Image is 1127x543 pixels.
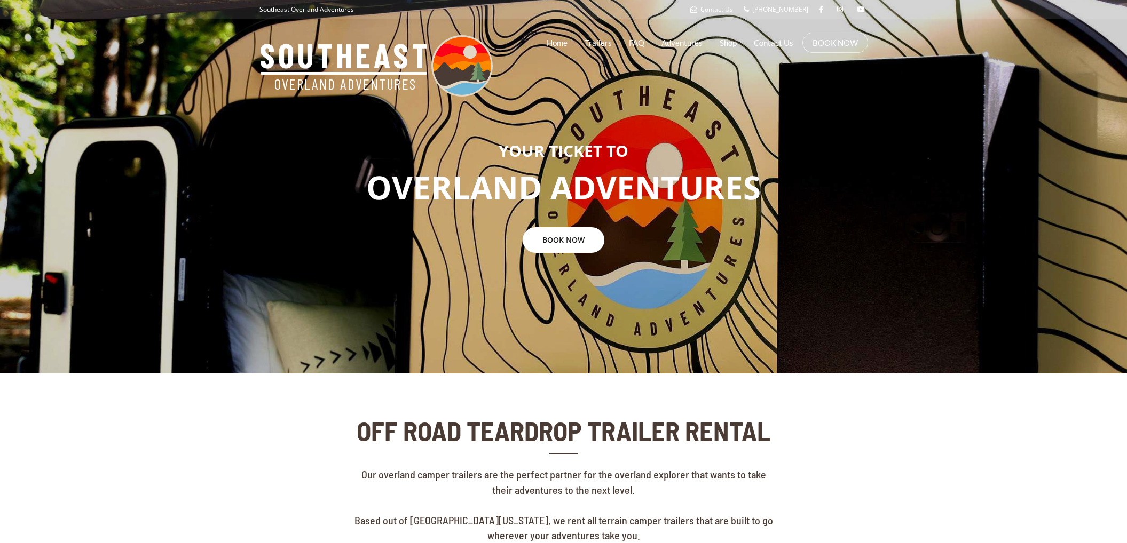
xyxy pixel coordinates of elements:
[259,35,493,97] img: Southeast Overland Adventures
[661,29,703,56] a: Adventures
[690,5,733,14] a: Contact Us
[547,29,568,56] a: Home
[585,29,612,56] a: Trailers
[354,467,774,543] p: Our overland camper trailers are the perfect partner for the overland explorer that wants to take...
[700,5,733,14] span: Contact Us
[8,165,1119,211] p: OVERLAND ADVENTURES
[523,227,604,253] a: BOOK NOW
[720,29,737,56] a: Shop
[8,142,1119,159] h3: YOUR TICKET TO
[813,37,858,48] a: BOOK NOW
[744,5,808,14] a: [PHONE_NUMBER]
[752,5,808,14] span: [PHONE_NUMBER]
[754,29,793,56] a: Contact Us
[629,29,644,56] a: FAQ
[259,3,354,17] p: Southeast Overland Adventures
[354,416,774,445] h2: OFF ROAD TEARDROP TRAILER RENTAL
